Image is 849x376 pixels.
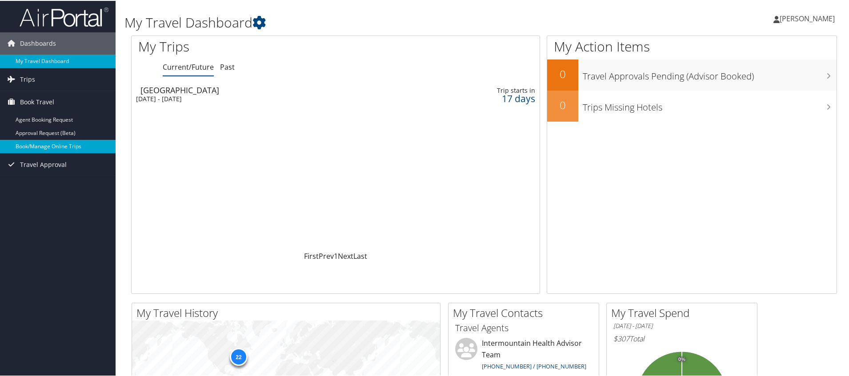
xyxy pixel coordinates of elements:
a: 0Travel Approvals Pending (Advisor Booked) [547,59,837,90]
a: 0Trips Missing Hotels [547,90,837,121]
h2: 0 [547,66,578,81]
a: Prev [319,250,334,260]
div: Trip starts in [446,86,535,94]
h2: My Travel Spend [611,305,757,320]
span: Travel Approval [20,153,67,175]
div: 17 days [446,94,535,102]
div: 22 [229,347,247,365]
span: Dashboards [20,32,56,54]
a: Past [220,61,235,71]
span: Trips [20,67,35,90]
h3: Trips Missing Hotels [583,96,837,113]
h6: [DATE] - [DATE] [613,321,750,329]
span: Book Travel [20,90,54,112]
a: Last [353,250,367,260]
a: [PERSON_NAME] [773,4,844,31]
a: Next [338,250,353,260]
tspan: 0% [678,356,685,361]
div: [GEOGRAPHIC_DATA] [140,85,396,93]
a: First [304,250,319,260]
div: [DATE] - [DATE] [136,94,392,102]
a: 1 [334,250,338,260]
h1: My Trips [138,36,363,55]
h2: My Travel History [136,305,440,320]
a: Current/Future [163,61,214,71]
h3: Travel Agents [455,321,592,333]
h1: My Action Items [547,36,837,55]
a: [PHONE_NUMBER] / [PHONE_NUMBER] [482,361,586,369]
h1: My Travel Dashboard [124,12,604,31]
h3: Travel Approvals Pending (Advisor Booked) [583,65,837,82]
img: airportal-logo.png [20,6,108,27]
span: $307 [613,333,629,343]
h2: 0 [547,97,578,112]
h6: Total [613,333,750,343]
span: [PERSON_NAME] [780,13,835,23]
h2: My Travel Contacts [453,305,599,320]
